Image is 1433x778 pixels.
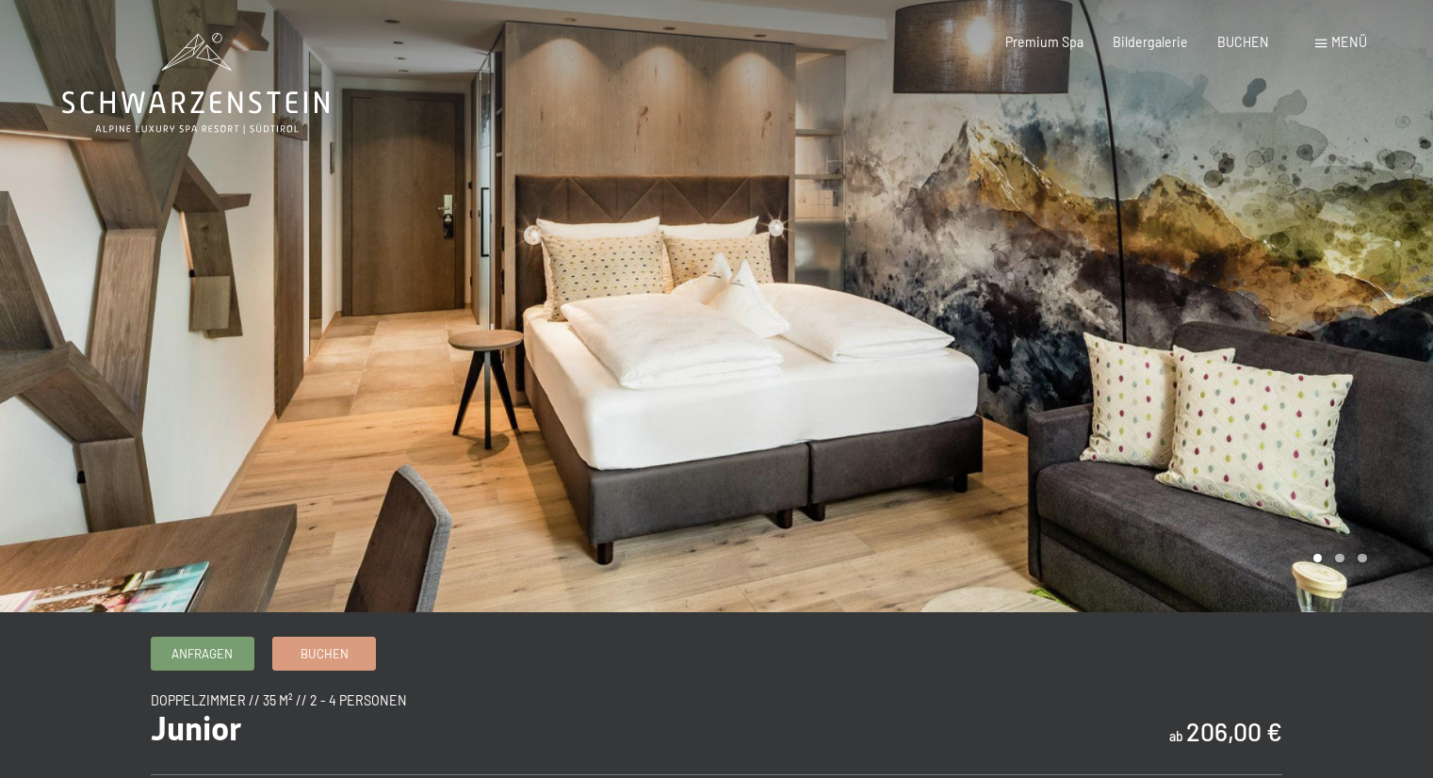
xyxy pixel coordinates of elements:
[1217,34,1269,50] a: BUCHEN
[1005,34,1083,50] a: Premium Spa
[1169,728,1183,744] span: ab
[152,638,253,669] a: Anfragen
[1113,34,1188,50] a: Bildergalerie
[301,645,349,662] span: Buchen
[151,709,241,748] span: Junior
[1331,34,1367,50] span: Menü
[1186,716,1282,746] b: 206,00 €
[151,692,407,708] span: Doppelzimmer // 35 m² // 2 - 4 Personen
[171,645,233,662] span: Anfragen
[273,638,375,669] a: Buchen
